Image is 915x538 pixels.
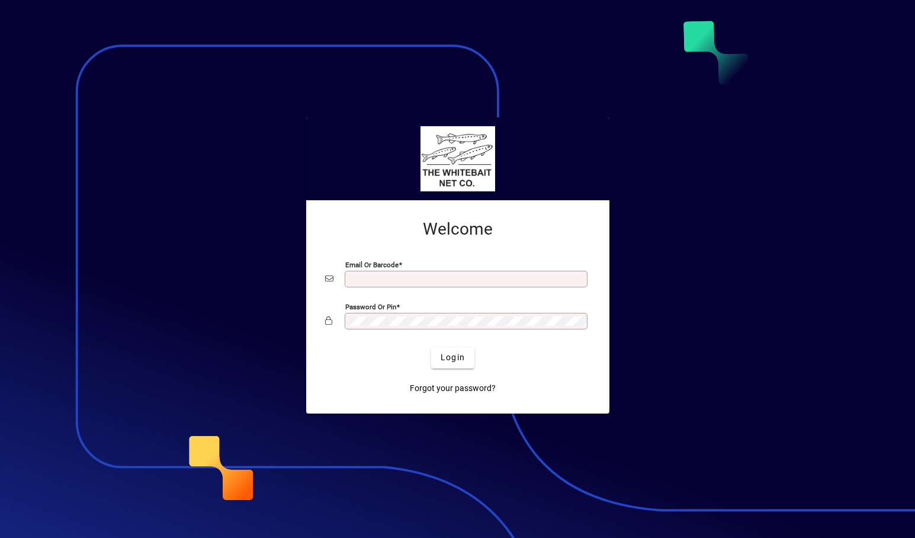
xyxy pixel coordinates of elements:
mat-label: Password or Pin [345,302,396,310]
h2: Welcome [325,219,590,239]
span: Forgot your password? [410,382,496,395]
button: Login [431,347,474,369]
mat-label: Email or Barcode [345,260,399,268]
span: Login [441,351,465,364]
a: Forgot your password? [405,378,500,399]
